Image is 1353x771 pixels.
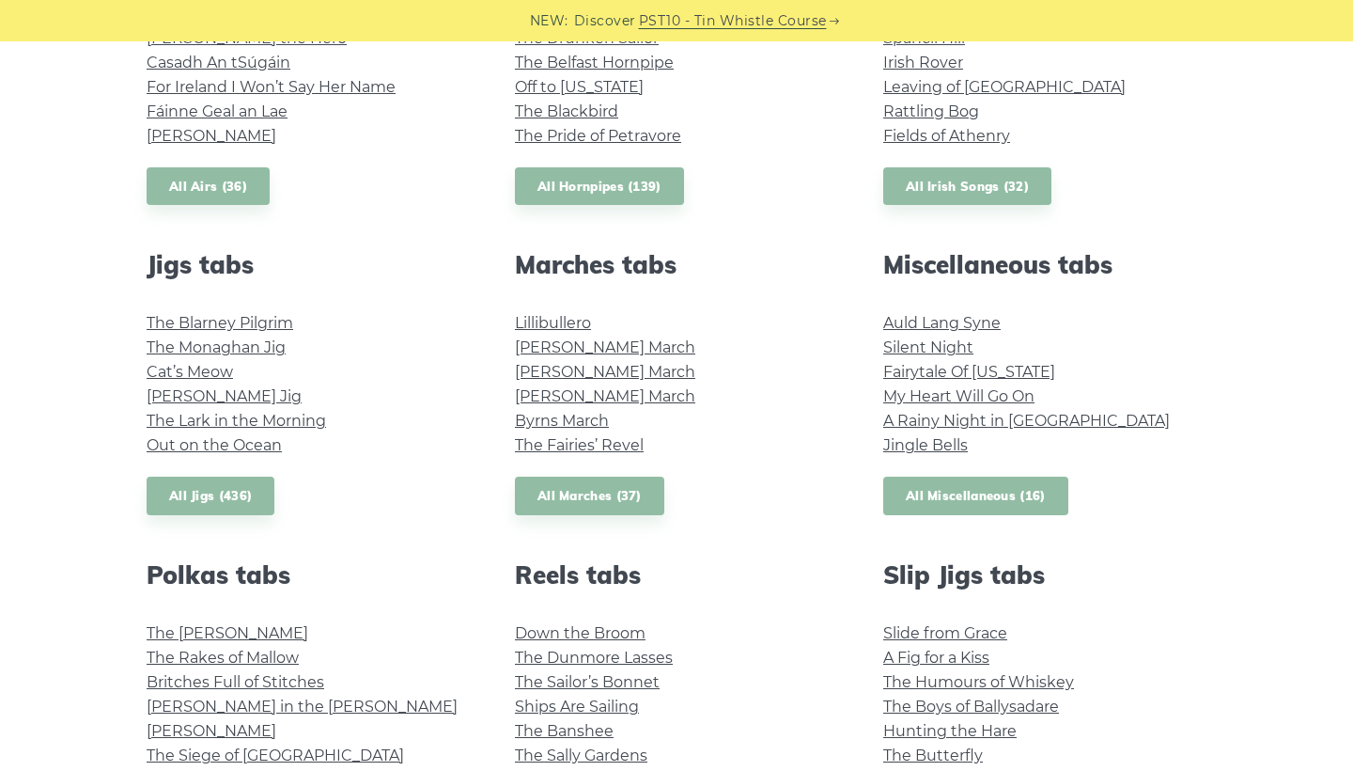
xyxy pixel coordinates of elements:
[147,436,282,454] a: Out on the Ocean
[883,698,1059,716] a: The Boys of Ballysadare
[147,387,302,405] a: [PERSON_NAME] Jig
[515,29,659,47] a: The Drunken Sailor
[515,412,609,430] a: Byrns March
[515,54,674,71] a: The Belfast Hornpipe
[515,649,673,667] a: The Dunmore Lasses
[883,649,989,667] a: A Fig for a Kiss
[147,29,347,47] a: [PERSON_NAME] the Hero
[883,673,1074,691] a: The Humours of Whiskey
[883,412,1170,430] a: A Rainy Night in [GEOGRAPHIC_DATA]
[147,412,326,430] a: The Lark in the Morning
[883,338,973,356] a: Silent Night
[515,314,591,332] a: Lillibullero
[883,78,1126,96] a: Leaving of [GEOGRAPHIC_DATA]
[515,673,660,691] a: The Sailor’s Bonnet
[147,624,308,642] a: The [PERSON_NAME]
[515,436,644,454] a: The Fairies’ Revel
[883,54,963,71] a: Irish Rover
[883,722,1017,740] a: Hunting the Hare
[883,29,965,47] a: Spancil Hill
[147,78,396,96] a: For Ireland I Won’t Say Her Name
[147,102,288,120] a: Fáinne Geal an Lae
[883,436,968,454] a: Jingle Bells
[147,698,458,716] a: [PERSON_NAME] in the [PERSON_NAME]
[515,387,695,405] a: [PERSON_NAME] March
[147,477,274,515] a: All Jigs (436)
[883,560,1206,590] h2: Slip Jigs tabs
[147,673,324,691] a: Britches Full of Stitches
[515,78,644,96] a: Off to [US_STATE]
[883,314,1001,332] a: Auld Lang Syne
[515,747,647,764] a: The Sally Gardens
[515,250,838,279] h2: Marches tabs
[147,649,299,667] a: The Rakes of Mallow
[147,747,404,764] a: The Siege of [GEOGRAPHIC_DATA]
[883,387,1034,405] a: My Heart Will Go On
[883,477,1068,515] a: All Miscellaneous (16)
[515,560,838,590] h2: Reels tabs
[883,624,1007,642] a: Slide from Grace
[515,338,695,356] a: [PERSON_NAME] March
[883,363,1055,381] a: Fairytale Of [US_STATE]
[147,338,286,356] a: The Monaghan Jig
[515,477,664,515] a: All Marches (37)
[515,624,645,642] a: Down the Broom
[515,127,681,145] a: The Pride of Petravore
[515,363,695,381] a: [PERSON_NAME] March
[639,10,827,32] a: PST10 - Tin Whistle Course
[883,167,1051,206] a: All Irish Songs (32)
[147,722,276,740] a: [PERSON_NAME]
[883,250,1206,279] h2: Miscellaneous tabs
[883,747,983,764] a: The Butterfly
[530,10,568,32] span: NEW:
[147,127,276,145] a: [PERSON_NAME]
[147,54,290,71] a: Casadh An tSúgáin
[147,363,233,381] a: Cat’s Meow
[147,314,293,332] a: The Blarney Pilgrim
[515,698,639,716] a: Ships Are Sailing
[147,560,470,590] h2: Polkas tabs
[147,250,470,279] h2: Jigs tabs
[574,10,636,32] span: Discover
[515,722,614,740] a: The Banshee
[515,102,618,120] a: The Blackbird
[147,167,270,206] a: All Airs (36)
[515,167,684,206] a: All Hornpipes (139)
[883,102,979,120] a: Rattling Bog
[883,127,1010,145] a: Fields of Athenry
